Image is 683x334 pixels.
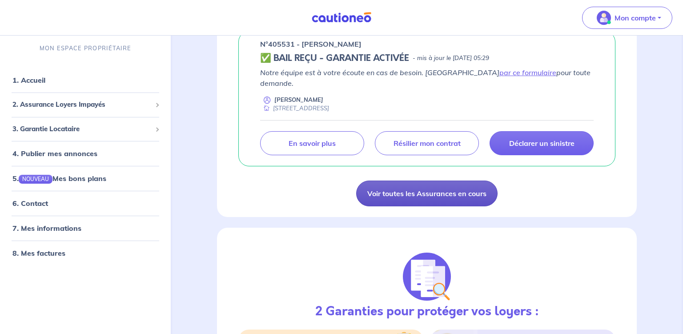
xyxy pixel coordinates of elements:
[260,53,594,64] div: state: CONTRACT-VALIDATED, Context: ,MAYBE-CERTIFICATE,,LESSOR-DOCUMENTS,IS-ODEALIM
[4,145,167,162] div: 4. Publier mes annonces
[4,71,167,89] div: 1. Accueil
[615,12,656,23] p: Mon compte
[4,169,167,187] div: 5.NOUVEAUMes bons plans
[308,12,375,23] img: Cautioneo
[4,121,167,138] div: 3. Garantie Locataire
[4,96,167,113] div: 2. Assurance Loyers Impayés
[394,139,461,148] p: Résilier mon contrat
[499,68,556,77] a: par ce formulaire
[260,39,362,49] p: n°405531 - [PERSON_NAME]
[4,219,167,237] div: 7. Mes informations
[597,11,611,25] img: illu_account_valid_menu.svg
[582,7,672,29] button: illu_account_valid_menu.svgMon compte
[260,67,594,89] p: Notre équipe est à votre écoute en cas de besoin. [GEOGRAPHIC_DATA] pour toute demande.
[289,139,336,148] p: En savoir plus
[274,96,323,104] p: [PERSON_NAME]
[403,253,451,301] img: justif-loupe
[12,174,106,183] a: 5.NOUVEAUMes bons plans
[375,131,479,155] a: Résilier mon contrat
[12,124,152,134] span: 3. Garantie Locataire
[40,44,131,52] p: MON ESPACE PROPRIÉTAIRE
[356,181,498,206] a: Voir toutes les Assurances en cours
[490,131,594,155] a: Déclarer un sinistre
[12,224,81,233] a: 7. Mes informations
[4,194,167,212] div: 6. Contact
[260,53,409,64] h5: ✅ BAIL REÇU - GARANTIE ACTIVÉE
[12,199,48,208] a: 6. Contact
[12,249,65,258] a: 8. Mes factures
[12,149,97,158] a: 4. Publier mes annonces
[413,54,489,63] p: - mis à jour le [DATE] 05:29
[260,104,329,113] div: [STREET_ADDRESS]
[260,131,364,155] a: En savoir plus
[12,100,152,110] span: 2. Assurance Loyers Impayés
[509,139,575,148] p: Déclarer un sinistre
[12,76,45,85] a: 1. Accueil
[4,244,167,262] div: 8. Mes factures
[315,304,539,319] h3: 2 Garanties pour protéger vos loyers :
